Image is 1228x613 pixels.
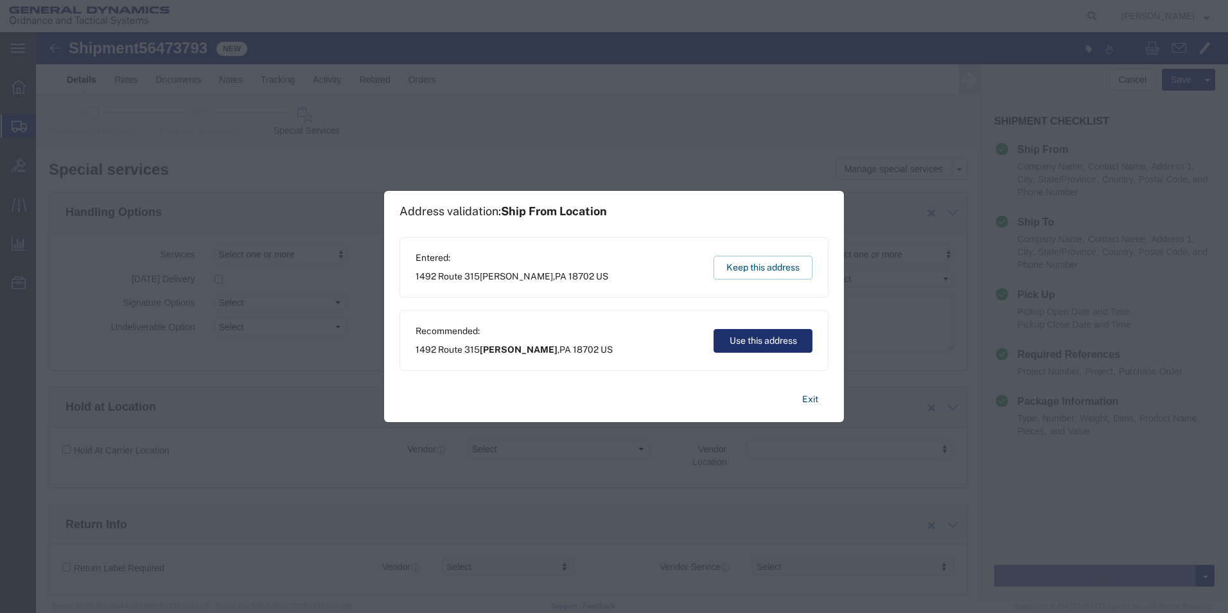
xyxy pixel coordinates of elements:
span: 1492 Route 315 , [416,270,608,283]
span: 18702 [568,271,594,281]
h1: Address validation: [399,204,607,218]
span: Recommended: [416,324,613,338]
span: US [601,344,613,355]
button: Use this address [714,329,812,353]
span: Ship From Location [501,204,607,218]
span: Entered: [416,251,608,265]
span: PA [559,344,571,355]
span: PA [555,271,566,281]
span: 18702 [573,344,599,355]
button: Keep this address [714,256,812,280]
button: Exit [792,388,829,411]
span: US [596,271,608,281]
span: 1492 Route 315 , [416,343,613,357]
span: [PERSON_NAME] [480,271,553,281]
span: [PERSON_NAME] [480,344,557,355]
